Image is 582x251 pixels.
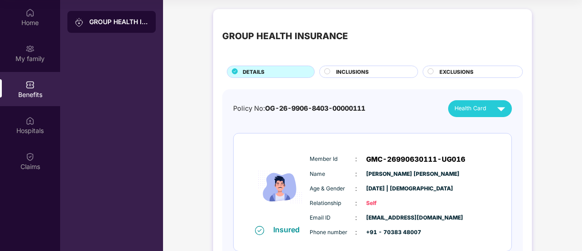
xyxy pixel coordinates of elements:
img: svg+xml;base64,PHN2ZyBpZD0iQ2xhaW0iIHhtbG5zPSJodHRwOi8vd3d3LnczLm9yZy8yMDAwL3N2ZyIgd2lkdGg9IjIwIi... [26,152,35,161]
img: svg+xml;base64,PHN2ZyB4bWxucz0iaHR0cDovL3d3dy53My5vcmcvMjAwMC9zdmciIHdpZHRoPSIxNiIgaGVpZ2h0PSIxNi... [255,226,264,235]
img: svg+xml;base64,PHN2ZyB3aWR0aD0iMjAiIGhlaWdodD0iMjAiIHZpZXdCb3g9IjAgMCAyMCAyMCIgZmlsbD0ibm9uZSIgeG... [75,18,84,27]
span: Age & Gender [310,184,355,193]
span: INCLUSIONS [336,68,369,76]
span: Health Card [454,104,486,113]
span: +91 - 70383 48007 [366,228,412,237]
span: : [355,213,357,223]
span: : [355,198,357,208]
div: GROUP HEALTH INSURANCE [89,17,148,26]
div: Policy No: [233,103,365,114]
span: Name [310,170,355,179]
span: : [355,169,357,179]
span: Self [366,199,412,208]
button: Health Card [448,100,512,117]
span: Email ID [310,214,355,222]
span: EXCLUSIONS [439,68,474,76]
div: Insured [273,225,305,234]
span: Member Id [310,155,355,164]
span: : [355,184,357,194]
span: [PERSON_NAME] [PERSON_NAME] [366,170,412,179]
img: svg+xml;base64,PHN2ZyB3aWR0aD0iMjAiIGhlaWdodD0iMjAiIHZpZXdCb3g9IjAgMCAyMCAyMCIgZmlsbD0ibm9uZSIgeG... [26,44,35,53]
span: Phone number [310,228,355,237]
img: svg+xml;base64,PHN2ZyBpZD0iQmVuZWZpdHMiIHhtbG5zPSJodHRwOi8vd3d3LnczLm9yZy8yMDAwL3N2ZyIgd2lkdGg9Ij... [26,80,35,89]
img: svg+xml;base64,PHN2ZyB4bWxucz0iaHR0cDovL3d3dy53My5vcmcvMjAwMC9zdmciIHZpZXdCb3g9IjAgMCAyNCAyNCIgd2... [493,101,509,117]
span: GMC-26990630111-UG016 [366,154,465,165]
span: Relationship [310,199,355,208]
img: icon [253,149,307,225]
div: GROUP HEALTH INSURANCE [222,29,348,43]
img: svg+xml;base64,PHN2ZyBpZD0iSG9tZSIgeG1sbnM9Imh0dHA6Ly93d3cudzMub3JnLzIwMDAvc3ZnIiB3aWR0aD0iMjAiIG... [26,8,35,17]
span: : [355,154,357,164]
span: DETAILS [243,68,265,76]
span: [EMAIL_ADDRESS][DOMAIN_NAME] [366,214,412,222]
span: : [355,227,357,237]
span: [DATE] | [DEMOGRAPHIC_DATA] [366,184,412,193]
img: svg+xml;base64,PHN2ZyBpZD0iSG9zcGl0YWxzIiB4bWxucz0iaHR0cDovL3d3dy53My5vcmcvMjAwMC9zdmciIHdpZHRoPS... [26,116,35,125]
span: OG-26-9906-8403-00000111 [265,104,365,112]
